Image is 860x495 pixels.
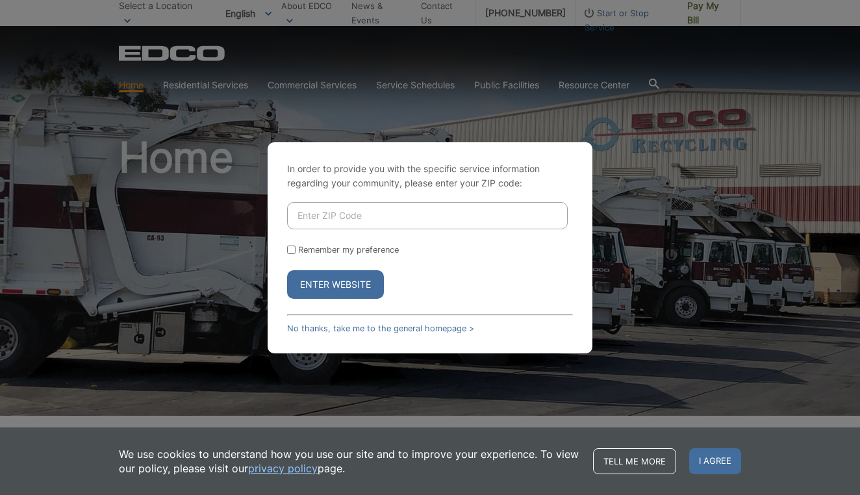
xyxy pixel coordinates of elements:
input: Enter ZIP Code [287,202,568,229]
a: privacy policy [248,461,318,476]
label: Remember my preference [298,245,399,255]
span: I agree [689,448,741,474]
a: No thanks, take me to the general homepage > [287,324,474,333]
p: We use cookies to understand how you use our site and to improve your experience. To view our pol... [119,447,580,476]
button: Enter Website [287,270,384,299]
a: Tell me more [593,448,676,474]
p: In order to provide you with the specific service information regarding your community, please en... [287,162,573,190]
